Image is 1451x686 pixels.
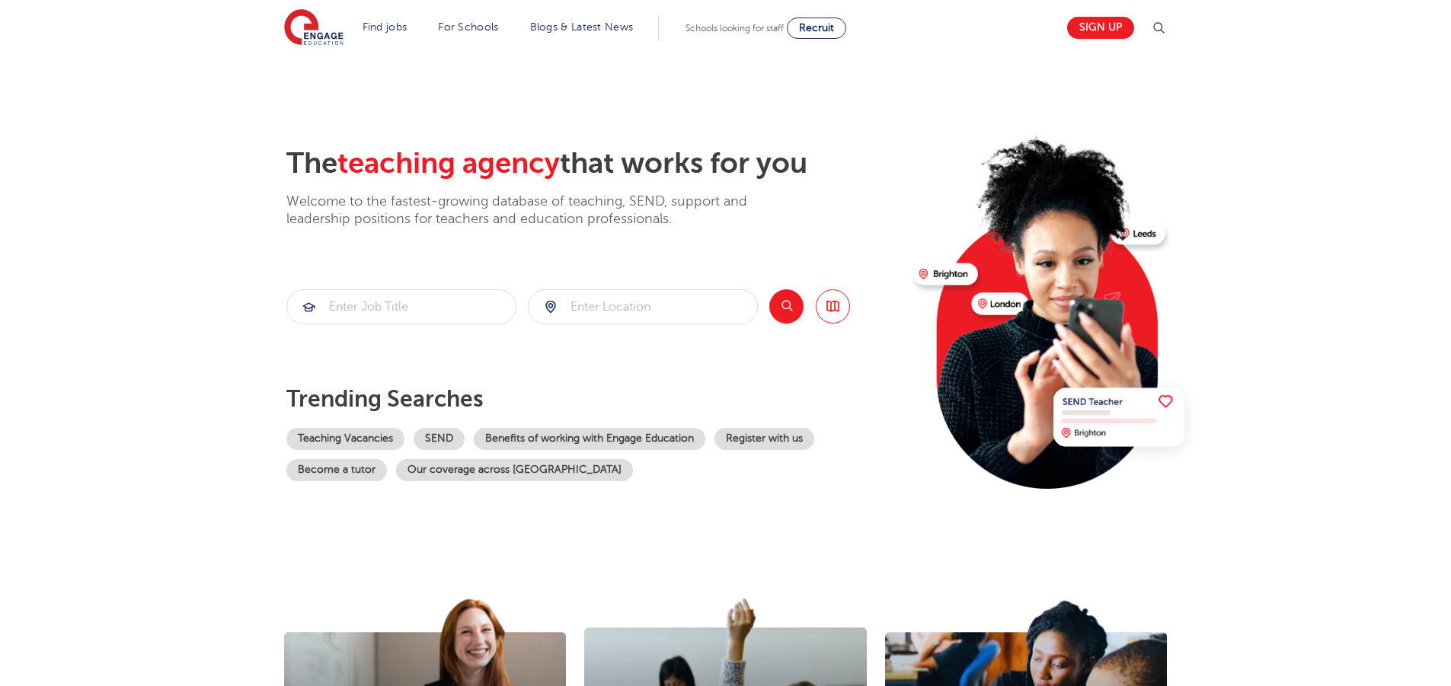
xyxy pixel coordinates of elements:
[529,290,757,324] input: Submit
[287,290,516,324] input: Submit
[286,428,404,450] a: Teaching Vacancies
[363,21,407,33] a: Find jobs
[286,385,901,413] p: Trending searches
[284,9,344,47] img: Engage Education
[438,21,498,33] a: For Schools
[286,193,789,228] p: Welcome to the fastest-growing database of teaching, SEND, support and leadership positions for t...
[769,289,804,324] button: Search
[414,428,465,450] a: SEND
[286,289,516,324] div: Submit
[396,459,633,481] a: Our coverage across [GEOGRAPHIC_DATA]
[286,146,901,181] h2: The that works for you
[787,18,846,39] a: Recruit
[528,289,758,324] div: Submit
[530,21,634,33] a: Blogs & Latest News
[474,428,705,450] a: Benefits of working with Engage Education
[1067,17,1134,39] a: Sign up
[337,147,560,180] span: teaching agency
[799,22,834,34] span: Recruit
[714,428,814,450] a: Register with us
[286,459,387,481] a: Become a tutor
[686,23,784,34] span: Schools looking for staff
